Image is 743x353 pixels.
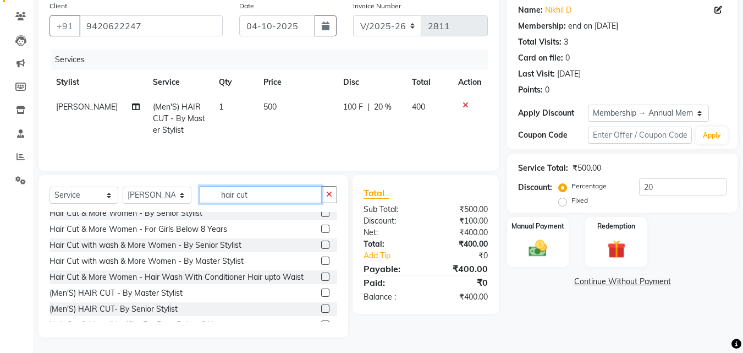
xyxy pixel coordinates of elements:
div: Hair Cut with wash & More Women - By Senior Stylist [49,240,241,251]
img: _cash.svg [523,238,553,259]
div: 3 [564,36,568,48]
div: Sub Total: [355,204,426,215]
div: ₹400.00 [426,262,496,275]
div: Net: [355,227,426,238]
div: Last Visit: [518,68,555,80]
span: 100 F [343,101,363,113]
div: 0 [545,84,549,96]
div: Hair Cut & More Women - For Girls Below 8 Years [49,224,227,235]
div: ₹500.00 [573,162,601,174]
th: Price [257,70,337,95]
div: Total: [355,238,426,250]
div: ₹0 [426,276,496,289]
div: [DATE] [557,68,581,80]
div: Discount: [518,182,552,193]
th: Stylist [49,70,146,95]
div: Name: [518,4,543,16]
label: Manual Payment [511,221,564,231]
span: [PERSON_NAME] [56,102,118,112]
button: Apply [696,127,728,144]
label: Redemption [597,221,635,231]
span: 400 [412,102,425,112]
a: Continue Without Payment [509,276,735,287]
span: 1 [219,102,223,112]
th: Disc [337,70,405,95]
div: Discount: [355,215,426,227]
div: Total Visits: [518,36,562,48]
a: Add Tip [355,250,437,262]
span: (Men'S) HAIR CUT - By Master Stylist [153,102,205,135]
label: Invoice Number [353,1,401,11]
span: 20 % [374,101,392,113]
div: Service Total: [518,162,568,174]
div: 0 [565,52,570,64]
div: ₹100.00 [426,215,496,227]
div: ₹0 [438,250,497,262]
label: Client [49,1,67,11]
label: Date [239,1,254,11]
th: Qty [212,70,256,95]
div: ₹500.00 [426,204,496,215]
div: Card on file: [518,52,563,64]
button: +91 [49,15,80,36]
div: Hair Cut with wash & More Women - By Master Stylist [49,256,244,267]
th: Action [452,70,488,95]
div: ₹400.00 [426,238,496,250]
div: Services [51,50,496,70]
div: Hair Cut & More (Men'S) - For Boys Below 8 Years [49,319,228,331]
div: Payable: [355,262,426,275]
div: Apply Discount [518,107,587,119]
div: Hair Cut & More Women - By Senior Stylist [49,208,202,219]
div: ₹400.00 [426,227,496,238]
div: Points: [518,84,543,96]
input: Search or Scan [200,186,322,203]
div: (Men'S) HAIR CUT - By Master Stylist [49,287,183,299]
div: Paid: [355,276,426,289]
span: Total [364,187,389,199]
div: ₹400.00 [426,291,496,303]
div: Membership: [518,20,566,32]
input: Search by Name/Mobile/Email/Code [79,15,223,36]
div: (Men'S) HAIR CUT- By Senior Stylist [49,303,178,315]
div: end on [DATE] [568,20,618,32]
a: Nikhil D [545,4,571,16]
div: Coupon Code [518,129,587,141]
input: Enter Offer / Coupon Code [588,127,692,144]
th: Total [405,70,452,95]
span: 500 [263,102,277,112]
div: Hair Cut & More Women - Hair Wash With Conditioner Hair upto Waist [49,271,304,283]
label: Percentage [571,181,607,191]
label: Fixed [571,195,588,205]
div: Balance : [355,291,426,303]
img: _gift.svg [602,238,631,260]
span: | [367,101,370,113]
th: Service [146,70,213,95]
